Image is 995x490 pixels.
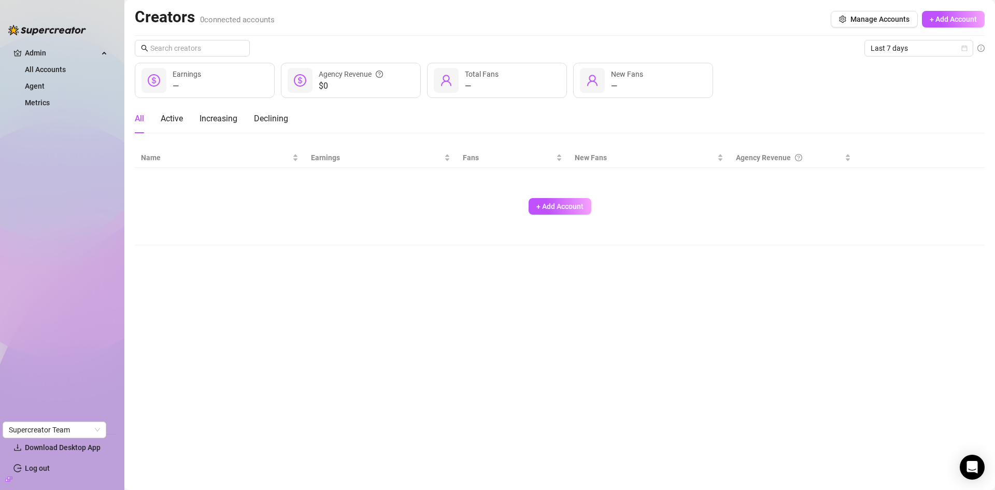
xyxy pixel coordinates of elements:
[839,16,846,23] span: setting
[457,148,568,168] th: Fans
[575,152,715,163] span: New Fans
[173,80,201,92] div: —
[465,80,499,92] div: —
[831,11,918,27] button: Manage Accounts
[871,40,967,56] span: Last 7 days
[148,74,160,87] span: dollar-circle
[568,148,730,168] th: New Fans
[463,152,554,163] span: Fans
[9,422,100,438] span: Supercreator Team
[141,45,148,52] span: search
[922,11,985,27] button: + Add Account
[135,148,305,168] th: Name
[173,70,201,78] span: Earnings
[135,113,144,125] div: All
[930,15,977,23] span: + Add Account
[141,152,290,163] span: Name
[465,70,499,78] span: Total Fans
[795,152,802,163] span: question-circle
[161,113,183,125] div: Active
[294,74,306,87] span: dollar-circle
[586,74,599,87] span: user
[611,80,643,92] div: —
[311,152,442,163] span: Earnings
[25,99,50,107] a: Metrics
[25,443,101,452] span: Download Desktop App
[536,202,584,211] span: + Add Account
[25,82,45,90] a: Agent
[736,152,843,163] div: Agency Revenue
[376,68,383,80] span: question-circle
[529,198,591,215] button: + Add Account
[305,148,457,168] th: Earnings
[611,70,643,78] span: New Fans
[961,45,968,51] span: calendar
[200,15,275,24] span: 0 connected accounts
[200,113,237,125] div: Increasing
[25,65,66,74] a: All Accounts
[254,113,288,125] div: Declining
[977,45,985,52] span: info-circle
[13,443,22,452] span: download
[440,74,452,87] span: user
[319,68,383,80] div: Agency Revenue
[8,25,86,35] img: logo-BBDzfeDw.svg
[150,43,235,54] input: Search creators
[319,80,383,92] span: $0
[25,45,98,61] span: Admin
[5,475,12,483] span: build
[850,15,909,23] span: Manage Accounts
[25,464,50,472] a: Log out
[13,49,22,57] span: crown
[135,7,275,27] h2: Creators
[960,455,985,480] div: Open Intercom Messenger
